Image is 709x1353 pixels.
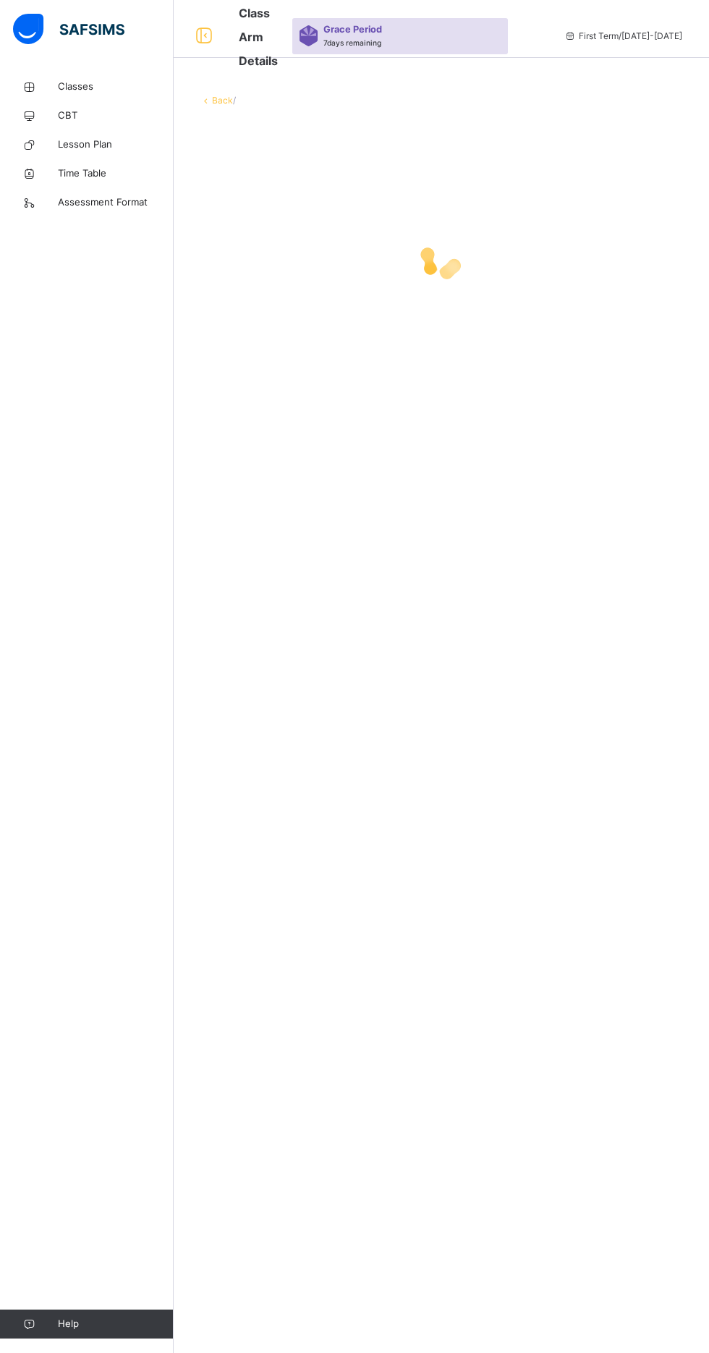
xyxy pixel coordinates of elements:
span: session/term information [564,30,682,43]
span: Classes [58,80,174,94]
span: Grace Period [323,22,382,36]
span: Time Table [58,166,174,181]
span: Lesson Plan [58,137,174,152]
a: Back [212,95,233,106]
span: Assessment Format [58,195,174,210]
img: sticker-purple.71386a28dfed39d6af7621340158ba97.svg [300,25,318,46]
span: Class Arm Details [239,6,278,68]
span: 7 days remaining [323,38,381,47]
span: Help [58,1317,173,1331]
img: safsims [13,14,124,44]
span: CBT [58,109,174,123]
span: / [233,95,236,106]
